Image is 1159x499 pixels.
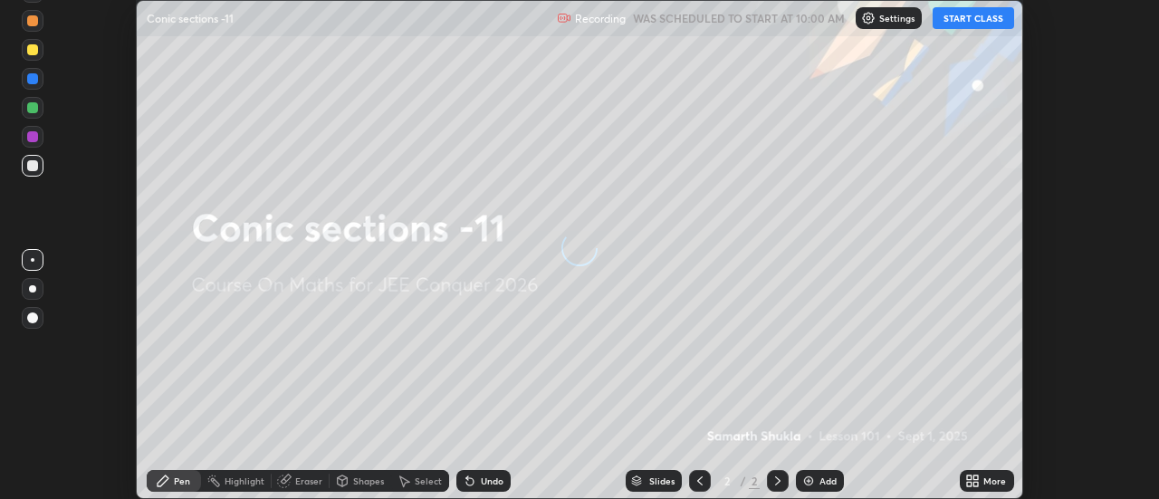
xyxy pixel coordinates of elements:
p: Conic sections -11 [147,11,234,25]
h5: WAS SCHEDULED TO START AT 10:00 AM [633,10,845,26]
button: START CLASS [933,7,1014,29]
div: / [740,475,745,486]
div: Highlight [225,476,264,485]
div: Select [415,476,442,485]
div: Eraser [295,476,322,485]
div: Add [819,476,837,485]
div: More [983,476,1006,485]
div: Shapes [353,476,384,485]
div: 2 [749,473,760,489]
div: Pen [174,476,190,485]
div: Undo [481,476,503,485]
p: Settings [879,14,915,23]
img: recording.375f2c34.svg [557,11,571,25]
img: class-settings-icons [861,11,876,25]
p: Recording [575,12,626,25]
img: add-slide-button [801,474,816,488]
div: 2 [718,475,736,486]
div: Slides [649,476,675,485]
